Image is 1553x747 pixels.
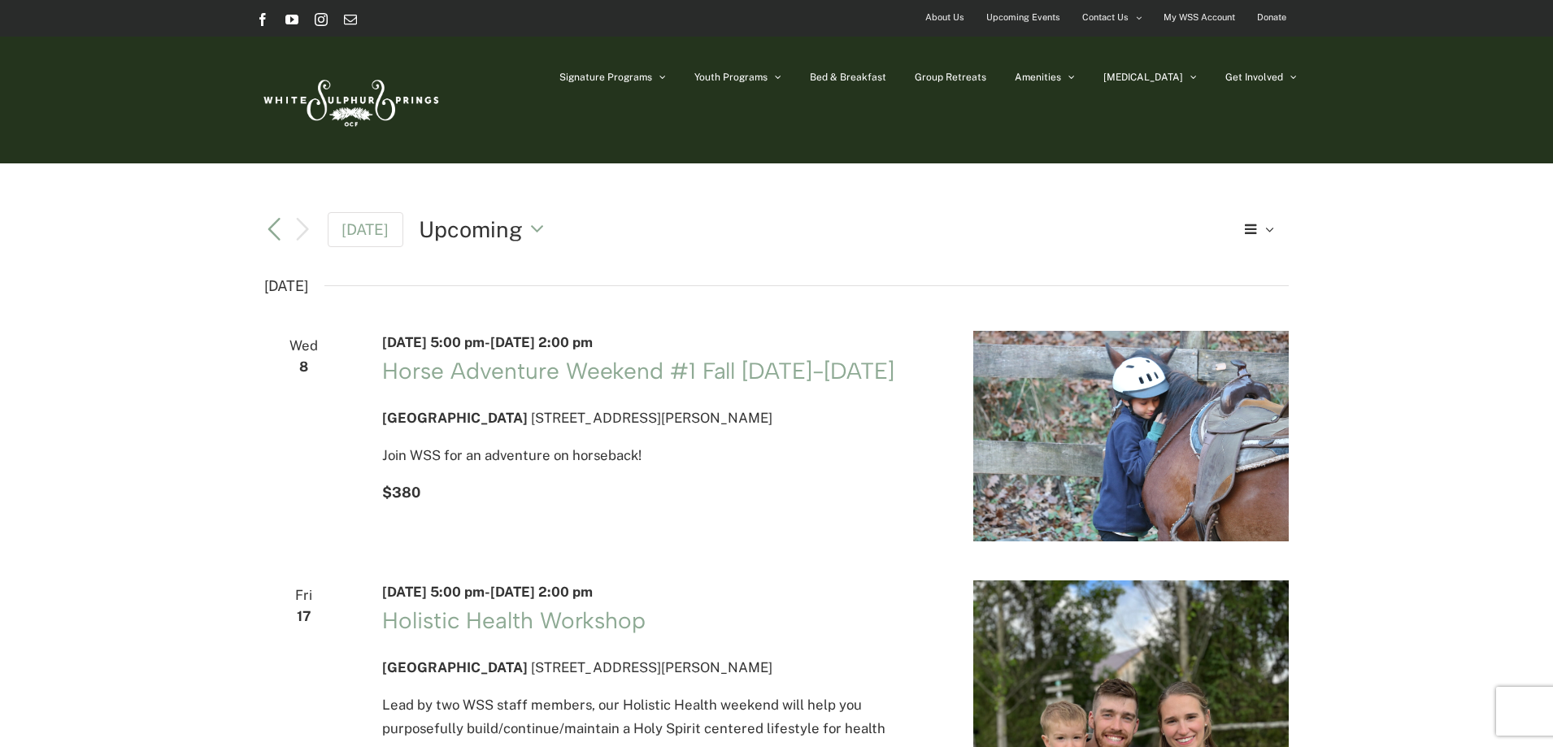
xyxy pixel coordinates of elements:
[973,331,1289,541] img: IMG_1414
[264,334,343,358] span: Wed
[531,659,772,675] span: [STREET_ADDRESS][PERSON_NAME]
[382,584,485,600] span: [DATE] 5:00 pm
[810,37,886,118] a: Bed & Breakfast
[915,72,986,82] span: Group Retreats
[1225,37,1297,118] a: Get Involved
[694,72,768,82] span: Youth Programs
[419,214,523,245] span: Upcoming
[382,584,593,600] time: -
[1164,6,1235,29] span: My WSS Account
[382,484,420,501] span: $380
[559,37,666,118] a: Signature Programs
[382,410,528,426] span: [GEOGRAPHIC_DATA]
[1015,37,1075,118] a: Amenities
[925,6,964,29] span: About Us
[490,334,593,350] span: [DATE] 2:00 pm
[1015,72,1061,82] span: Amenities
[264,219,284,239] a: Previous Events
[382,693,934,741] p: Lead by two WSS staff members, our Holistic Health weekend will help you purposefully build/conti...
[382,357,894,384] a: Horse Adventure Weekend #1 Fall [DATE]-[DATE]
[531,410,772,426] span: [STREET_ADDRESS][PERSON_NAME]
[1225,72,1283,82] span: Get Involved
[1103,72,1183,82] span: [MEDICAL_DATA]
[419,214,553,245] button: Upcoming
[328,212,404,247] a: [DATE]
[256,62,443,138] img: White Sulphur Springs Logo
[264,355,343,379] span: 8
[264,584,343,607] span: Fri
[986,6,1060,29] span: Upcoming Events
[1082,6,1129,29] span: Contact Us
[490,584,593,600] span: [DATE] 2:00 pm
[293,216,312,242] button: Next Events
[264,605,343,628] span: 17
[382,334,485,350] span: [DATE] 5:00 pm
[559,37,1297,118] nav: Main Menu
[1257,6,1286,29] span: Donate
[915,37,986,118] a: Group Retreats
[382,659,528,675] span: [GEOGRAPHIC_DATA]
[1103,37,1197,118] a: [MEDICAL_DATA]
[810,72,886,82] span: Bed & Breakfast
[264,273,308,299] time: [DATE]
[382,334,593,350] time: -
[382,606,646,634] a: Holistic Health Workshop
[559,72,652,82] span: Signature Programs
[694,37,781,118] a: Youth Programs
[382,444,934,467] p: Join WSS for an adventure on horseback!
